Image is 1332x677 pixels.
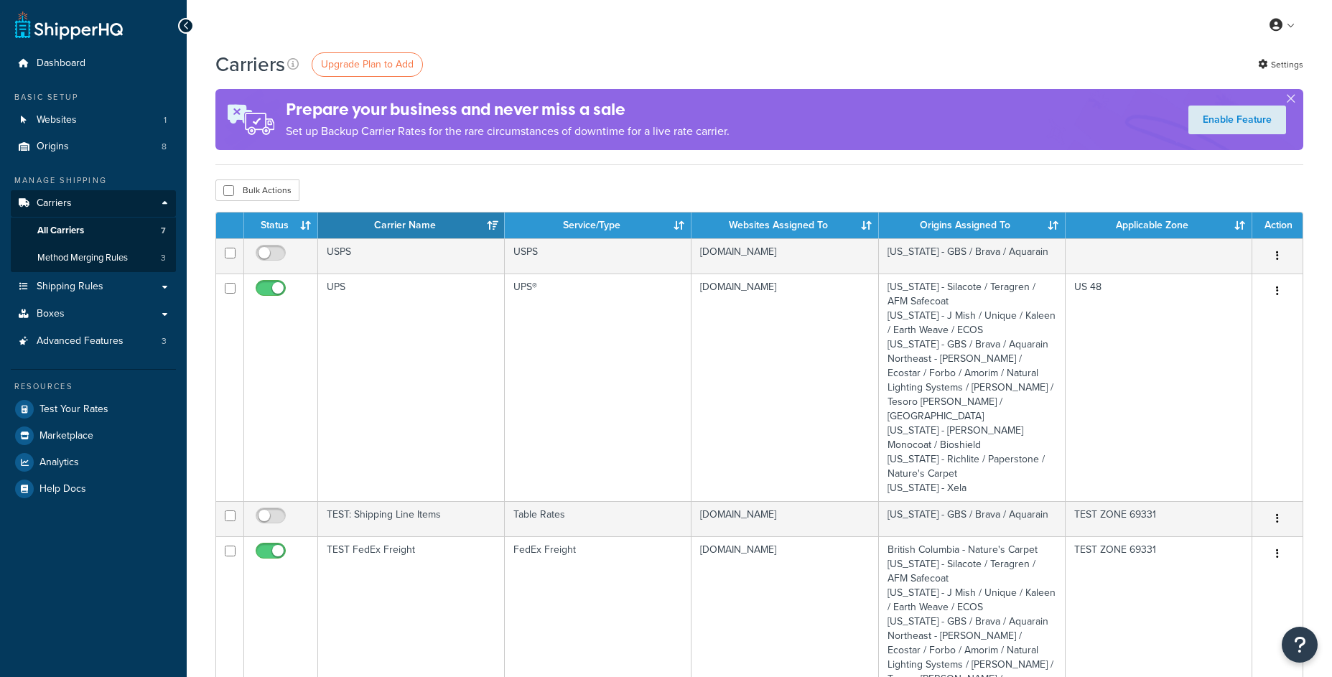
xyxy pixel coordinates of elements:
td: [DOMAIN_NAME] [691,501,878,536]
a: Boxes [11,301,176,327]
li: Advanced Features [11,328,176,355]
a: Test Your Rates [11,396,176,422]
button: Bulk Actions [215,179,299,201]
a: Carriers [11,190,176,217]
span: 1 [164,114,167,126]
th: Applicable Zone: activate to sort column ascending [1066,213,1252,238]
a: Analytics [11,449,176,475]
span: Test Your Rates [39,403,108,416]
td: [DOMAIN_NAME] [691,238,878,274]
td: [US_STATE] - GBS / Brava / Aquarain [879,501,1066,536]
span: Analytics [39,457,79,469]
td: [US_STATE] - Silacote / Teragren / AFM Safecoat [US_STATE] - J Mish / Unique / Kaleen / Earth Wea... [879,274,1066,501]
li: Carriers [11,190,176,272]
span: Upgrade Plan to Add [321,57,414,72]
td: USPS [318,238,505,274]
li: Method Merging Rules [11,245,176,271]
span: 3 [161,252,166,264]
td: USPS [505,238,691,274]
a: All Carriers 7 [11,218,176,244]
th: Action [1252,213,1303,238]
span: Marketplace [39,430,93,442]
span: Method Merging Rules [37,252,128,264]
span: All Carriers [37,225,84,237]
a: Websites 1 [11,107,176,134]
span: 7 [161,225,166,237]
span: Dashboard [37,57,85,70]
a: Origins 8 [11,134,176,160]
p: Set up Backup Carrier Rates for the rare circumstances of downtime for a live rate carrier. [286,121,730,141]
th: Origins Assigned To: activate to sort column ascending [879,213,1066,238]
h1: Carriers [215,50,285,78]
img: ad-rules-rateshop-fe6ec290ccb7230408bd80ed9643f0289d75e0ffd9eb532fc0e269fcd187b520.png [215,89,286,150]
td: [DOMAIN_NAME] [691,274,878,501]
div: Manage Shipping [11,174,176,187]
th: Service/Type: activate to sort column ascending [505,213,691,238]
td: UPS [318,274,505,501]
div: Resources [11,380,176,393]
td: [US_STATE] - GBS / Brava / Aquarain [879,238,1066,274]
span: Websites [37,114,77,126]
span: 8 [162,141,167,153]
a: Advanced Features 3 [11,328,176,355]
th: Carrier Name: activate to sort column ascending [318,213,505,238]
a: Settings [1258,55,1303,75]
a: Help Docs [11,476,176,502]
td: TEST: Shipping Line Items [318,501,505,536]
td: US 48 [1066,274,1252,501]
li: Origins [11,134,176,160]
a: ShipperHQ Home [15,11,123,39]
li: Websites [11,107,176,134]
div: Basic Setup [11,91,176,103]
span: Help Docs [39,483,86,495]
span: Shipping Rules [37,281,103,293]
span: Carriers [37,197,72,210]
td: Table Rates [505,501,691,536]
li: All Carriers [11,218,176,244]
a: Dashboard [11,50,176,77]
a: Marketplace [11,423,176,449]
a: Shipping Rules [11,274,176,300]
a: Upgrade Plan to Add [312,52,423,77]
button: Open Resource Center [1282,627,1318,663]
h4: Prepare your business and never miss a sale [286,98,730,121]
td: TEST ZONE 69331 [1066,501,1252,536]
span: 3 [162,335,167,347]
th: Status: activate to sort column ascending [244,213,318,238]
a: Method Merging Rules 3 [11,245,176,271]
span: Advanced Features [37,335,124,347]
span: Origins [37,141,69,153]
a: Enable Feature [1188,106,1286,134]
span: Boxes [37,308,65,320]
td: UPS® [505,274,691,501]
th: Websites Assigned To: activate to sort column ascending [691,213,878,238]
